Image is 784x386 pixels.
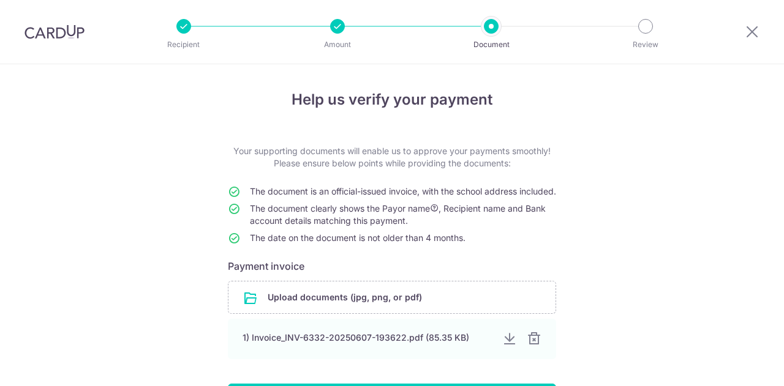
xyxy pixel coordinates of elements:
[250,186,556,196] span: The document is an official-issued invoice, with the school address included.
[250,203,546,226] span: The document clearly shows the Payor name , Recipient name and Bank account details matching this...
[446,39,537,51] p: Document
[138,39,229,51] p: Recipient
[228,281,556,314] div: Upload documents (jpg, png, or pdf)
[24,24,85,39] img: CardUp
[292,39,383,51] p: Amount
[706,349,772,380] iframe: Opens a widget where you can find more information
[228,145,556,169] p: Your supporting documents will enable us to approve your payments smoothly! Please ensure below p...
[228,259,556,273] h6: Payment invoice
[600,39,691,51] p: Review
[243,332,492,344] div: 1) Invoice_INV-6332-20250607-193622.pdf (85.35 KB)
[250,232,466,243] span: The date on the document is not older than 4 months.
[228,89,556,111] h4: Help us verify your payment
